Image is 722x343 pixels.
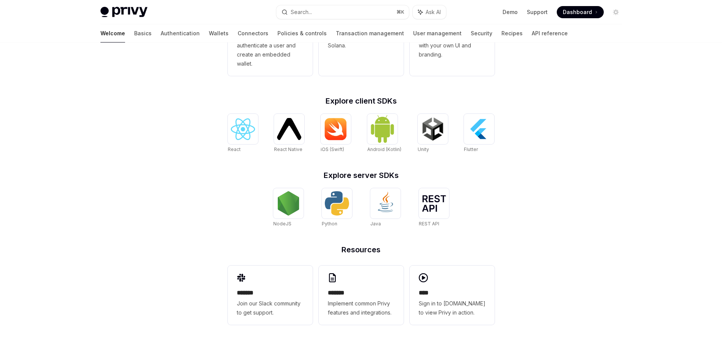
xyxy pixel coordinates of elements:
img: iOS (Swift) [324,118,348,140]
div: Search... [291,8,312,17]
a: Authentication [161,24,200,42]
a: Connectors [238,24,268,42]
a: Support [527,8,548,16]
a: Policies & controls [277,24,327,42]
a: ****Sign in to [DOMAIN_NAME] to view Privy in action. [410,266,495,325]
a: Security [471,24,492,42]
span: Android (Kotlin) [367,146,401,152]
img: REST API [422,195,446,212]
span: iOS (Swift) [321,146,344,152]
a: React NativeReact Native [274,114,304,153]
a: API reference [532,24,568,42]
a: UnityUnity [418,114,448,153]
a: NodeJSNodeJS [273,188,304,228]
img: Java [373,191,398,216]
span: Use the React SDK to authenticate a user and create an embedded wallet. [237,32,304,68]
span: REST API [419,221,439,227]
a: User management [413,24,462,42]
h2: Explore server SDKs [228,171,495,179]
span: Dashboard [563,8,592,16]
span: Python [322,221,337,227]
button: Ask AI [413,5,446,19]
img: Python [325,191,349,216]
a: Basics [134,24,152,42]
span: Unity [418,146,429,152]
a: **** **Join our Slack community to get support. [228,266,313,325]
img: React [231,118,255,140]
span: Ask AI [426,8,441,16]
a: Recipes [501,24,523,42]
a: FlutterFlutter [464,114,494,153]
span: Java [370,221,381,227]
img: light logo [100,7,147,17]
h2: Explore client SDKs [228,97,495,105]
a: Welcome [100,24,125,42]
a: REST APIREST API [419,188,449,228]
button: Search...⌘K [276,5,409,19]
a: JavaJava [370,188,401,228]
span: NodeJS [273,221,291,227]
a: Transaction management [336,24,404,42]
img: NodeJS [276,191,301,216]
img: React Native [277,118,301,140]
a: PythonPython [322,188,352,228]
span: React Native [274,146,302,152]
img: Android (Kotlin) [370,115,395,143]
a: Dashboard [557,6,604,18]
a: Wallets [209,24,229,42]
h2: Resources [228,246,495,253]
span: Implement common Privy features and integrations. [328,299,395,317]
img: Flutter [467,117,491,141]
a: Demo [503,8,518,16]
a: Android (Kotlin)Android (Kotlin) [367,114,401,153]
span: Flutter [464,146,478,152]
span: React [228,146,241,152]
a: **** **Implement common Privy features and integrations. [319,266,404,325]
span: Sign in to [DOMAIN_NAME] to view Privy in action. [419,299,486,317]
span: ⌘ K [396,9,404,15]
a: iOS (Swift)iOS (Swift) [321,114,351,153]
button: Toggle dark mode [610,6,622,18]
span: Join our Slack community to get support. [237,299,304,317]
img: Unity [421,117,445,141]
a: ReactReact [228,114,258,153]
